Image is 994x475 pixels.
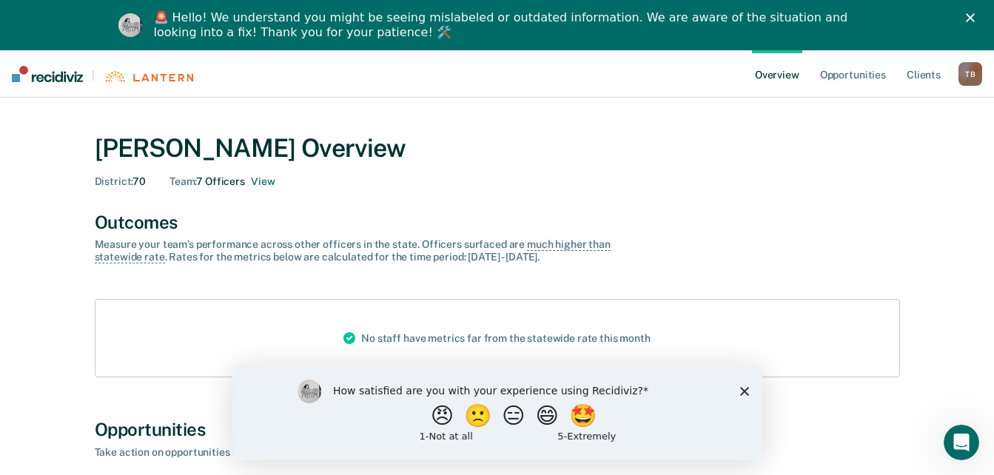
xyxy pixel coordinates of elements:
[12,66,193,82] a: |
[904,50,944,98] a: Clients
[95,133,900,164] div: [PERSON_NAME] Overview
[752,50,802,98] a: Overview
[95,238,611,263] span: much higher than statewide rate
[118,13,142,37] img: Profile image for Kim
[83,70,104,82] span: |
[169,175,196,187] span: Team :
[12,66,83,82] img: Recidiviz
[169,175,275,188] div: 7 Officers
[251,175,275,188] button: 7 officers on Tammy Nash's Team
[154,10,853,40] div: 🚨 Hello! We understand you might be seeing mislabeled or outdated information. We are aware of th...
[232,365,762,460] iframe: Survey by Kim from Recidiviz
[95,175,133,187] span: District :
[944,425,979,460] iframe: Intercom live chat
[817,50,889,98] a: Opportunities
[958,62,982,86] div: T B
[95,419,900,440] div: Opportunities
[958,62,982,86] button: TB
[332,300,662,377] div: No staff have metrics far from the statewide rate this month
[95,238,613,263] div: Measure your team’s performance across other officer s in the state. Officer s surfaced are . Rat...
[95,446,613,459] div: Take action on opportunities that clients may be eligible for.
[104,71,193,82] img: Lantern
[95,175,147,188] div: 70
[966,13,981,22] div: Close
[95,212,900,233] div: Outcomes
